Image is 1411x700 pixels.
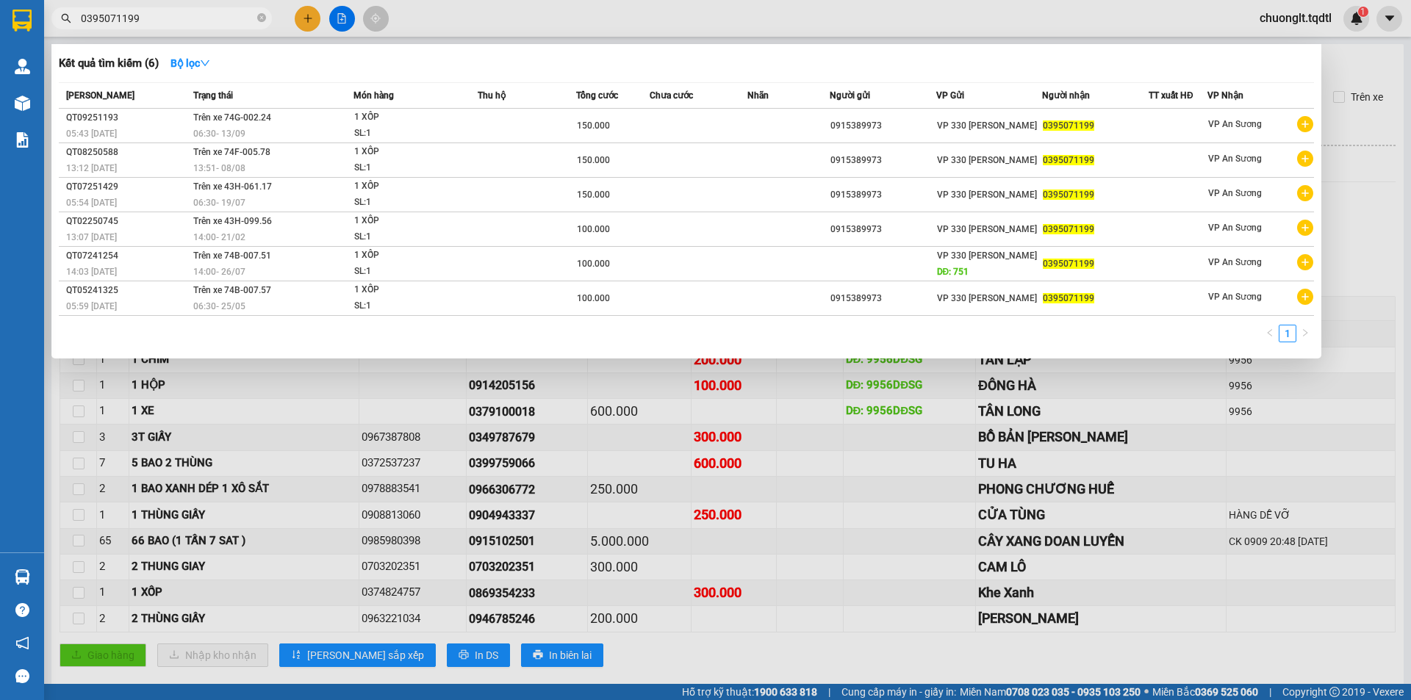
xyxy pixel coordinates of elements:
span: VP 330 [PERSON_NAME] [937,250,1037,261]
div: QT07241254 [66,248,189,264]
span: VP 330 [PERSON_NAME] [937,190,1037,200]
div: SL: 1 [354,195,464,211]
span: notification [15,636,29,650]
div: 0915389973 [830,118,936,134]
span: DĐ: 751 [937,267,969,277]
span: 100.000 [577,224,610,234]
span: Trên xe 74B-007.57 [193,285,271,295]
span: 05:54 [DATE] [66,198,117,208]
span: 13:07 [DATE] [66,232,117,242]
span: VP 330 [PERSON_NAME] [937,155,1037,165]
span: VP Gửi [936,90,964,101]
span: 05:59 [DATE] [66,301,117,311]
img: warehouse-icon [15,569,30,585]
li: Next Page [1296,325,1314,342]
button: right [1296,325,1314,342]
span: VP An Sương [1208,223,1262,233]
span: Trạng thái [193,90,233,101]
div: SL: 1 [354,264,464,280]
span: 0395071199 [1043,259,1094,269]
span: VP An Sương [1208,257,1262,267]
div: 0915389973 [830,153,936,168]
span: 14:00 - 26/07 [193,267,245,277]
span: VP 330 [PERSON_NAME] [937,224,1037,234]
li: Previous Page [1261,325,1279,342]
div: QT07251429 [66,179,189,195]
span: Chưa cước [650,90,693,101]
span: 06:30 - 25/05 [193,301,245,311]
span: Trên xe 74B-007.51 [193,250,271,261]
span: 13:51 - 08/08 [193,163,245,173]
img: logo-vxr [12,10,32,32]
span: down [200,58,210,68]
span: Người nhận [1042,90,1090,101]
div: 1 XỐP [354,248,464,264]
input: Tìm tên, số ĐT hoặc mã đơn [81,10,254,26]
div: SL: 1 [354,160,464,176]
div: SL: 1 [354,126,464,142]
div: QT05241325 [66,283,189,298]
span: plus-circle [1297,185,1313,201]
span: plus-circle [1297,289,1313,305]
span: VP An Sương [1208,154,1262,164]
div: QT09251193 [66,110,189,126]
span: 150.000 [577,190,610,200]
span: Trên xe 43H-099.56 [193,216,272,226]
div: 0915389973 [830,222,936,237]
div: SL: 1 [354,229,464,245]
div: 1 XỐP [354,213,464,229]
a: 1 [1279,325,1296,342]
span: Tổng cước [576,90,618,101]
span: 05:43 [DATE] [66,129,117,139]
div: 0915389973 [830,291,936,306]
div: 1 XỐP [354,144,464,160]
span: search [61,13,71,24]
span: Trên xe 43H-061.17 [193,181,272,192]
span: 150.000 [577,120,610,131]
span: close-circle [257,13,266,22]
span: plus-circle [1297,220,1313,236]
span: VP 330 [PERSON_NAME] [937,293,1037,303]
button: Bộ lọcdown [159,51,222,75]
span: VP An Sương [1208,119,1262,129]
span: 100.000 [577,259,610,269]
span: 13:12 [DATE] [66,163,117,173]
img: warehouse-icon [15,59,30,74]
div: 0915389973 [830,187,936,203]
img: warehouse-icon [15,95,30,111]
span: 150.000 [577,155,610,165]
span: Người gửi [830,90,870,101]
span: 0395071199 [1043,120,1094,131]
span: 100.000 [577,293,610,303]
span: VP Nhận [1207,90,1243,101]
span: 06:30 - 19/07 [193,198,245,208]
span: plus-circle [1297,151,1313,167]
span: Trên xe 74G-002.24 [193,112,271,123]
span: plus-circle [1297,116,1313,132]
div: QT02250745 [66,214,189,229]
span: Trên xe 74F-005.78 [193,147,270,157]
span: VP An Sương [1208,292,1262,302]
img: solution-icon [15,132,30,148]
strong: Bộ lọc [170,57,210,69]
span: VP 330 [PERSON_NAME] [937,120,1037,131]
span: Thu hộ [478,90,506,101]
span: 0395071199 [1043,155,1094,165]
span: 06:30 - 13/09 [193,129,245,139]
span: close-circle [257,12,266,26]
span: left [1265,328,1274,337]
div: QT08250588 [66,145,189,160]
span: 0395071199 [1043,224,1094,234]
div: 1 XỐP [354,109,464,126]
span: [PERSON_NAME] [66,90,134,101]
span: 0395071199 [1043,293,1094,303]
span: TT xuất HĐ [1149,90,1193,101]
span: 14:00 - 21/02 [193,232,245,242]
span: question-circle [15,603,29,617]
button: left [1261,325,1279,342]
span: Món hàng [353,90,394,101]
li: 1 [1279,325,1296,342]
span: 14:03 [DATE] [66,267,117,277]
h3: Kết quả tìm kiếm ( 6 ) [59,56,159,71]
div: 1 XỐP [354,282,464,298]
